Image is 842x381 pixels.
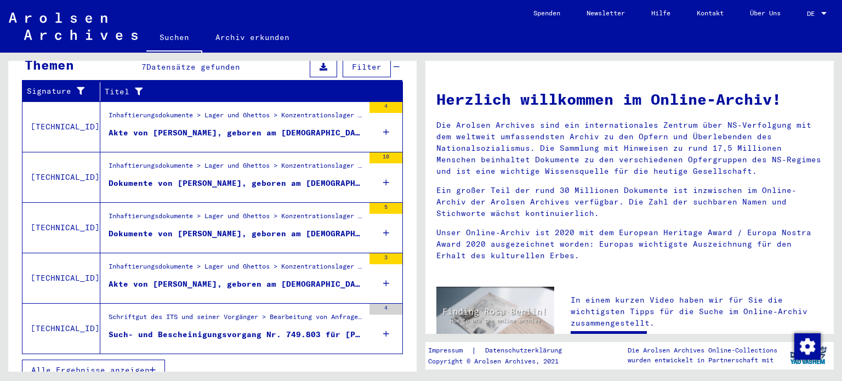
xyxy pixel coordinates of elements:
[146,62,240,72] span: Datensätze gefunden
[369,253,402,264] div: 3
[369,152,402,163] div: 10
[9,13,138,40] img: Arolsen_neg.svg
[22,152,100,202] td: [TECHNICAL_ID]
[22,360,165,380] button: Alle Ergebnisse anzeigen
[109,127,364,139] div: Akte von [PERSON_NAME], geboren am [DEMOGRAPHIC_DATA]
[22,202,100,253] td: [TECHNICAL_ID]
[146,24,202,53] a: Suchen
[343,56,391,77] button: Filter
[369,304,402,315] div: 4
[109,329,364,340] div: Such- und Bescheinigungsvorgang Nr. 749.803 für [PERSON_NAME] geboren [DEMOGRAPHIC_DATA]
[436,227,823,261] p: Unser Online-Archiv ist 2020 mit dem European Heritage Award / Europa Nostra Award 2020 ausgezeic...
[109,161,364,176] div: Inhaftierungsdokumente > Lager und Ghettos > Konzentrationslager [GEOGRAPHIC_DATA] > Individuelle...
[27,83,100,100] div: Signature
[109,178,364,189] div: Dokumente von [PERSON_NAME], geboren am [DEMOGRAPHIC_DATA]
[105,86,376,98] div: Titel
[22,253,100,303] td: [TECHNICAL_ID]
[369,203,402,214] div: 5
[22,303,100,354] td: [TECHNICAL_ID]
[109,312,364,327] div: Schriftgut des ITS und seiner Vorgänger > Bearbeitung von Anfragen > Fallbezogene [MEDICAL_DATA] ...
[109,228,364,240] div: Dokumente von [PERSON_NAME], geboren am [DEMOGRAPHIC_DATA]
[436,120,823,177] p: Die Arolsen Archives sind ein internationales Zentrum über NS-Verfolgung mit dem weltweit umfasse...
[571,294,823,329] p: In einem kurzen Video haben wir für Sie die wichtigsten Tipps für die Suche im Online-Archiv zusa...
[27,86,86,97] div: Signature
[628,345,777,355] p: Die Arolsen Archives Online-Collections
[109,110,364,126] div: Inhaftierungsdokumente > Lager und Ghettos > Konzentrationslager [GEOGRAPHIC_DATA] > Individuelle...
[807,10,819,18] span: DE
[428,345,471,356] a: Impressum
[352,62,382,72] span: Filter
[141,62,146,72] span: 7
[25,55,74,75] div: Themen
[31,365,150,375] span: Alle Ergebnisse anzeigen
[436,185,823,219] p: Ein großer Teil der rund 30 Millionen Dokumente ist inzwischen im Online-Archiv der Arolsen Archi...
[202,24,303,50] a: Archiv erkunden
[428,356,575,366] p: Copyright © Arolsen Archives, 2021
[794,333,821,360] img: Zustimmung ändern
[109,278,364,290] div: Akte von [PERSON_NAME], geboren am [DEMOGRAPHIC_DATA]
[109,211,364,226] div: Inhaftierungsdokumente > Lager und Ghettos > Konzentrationslager [GEOGRAPHIC_DATA] > Individuelle...
[436,287,554,351] img: video.jpg
[628,355,777,365] p: wurden entwickelt in Partnerschaft mit
[428,345,575,356] div: |
[571,331,647,353] a: Video ansehen
[109,261,364,277] div: Inhaftierungsdokumente > Lager und Ghettos > Konzentrationslager [GEOGRAPHIC_DATA] > Individuelle...
[794,333,820,359] div: Zustimmung ändern
[22,101,100,152] td: [TECHNICAL_ID]
[476,345,575,356] a: Datenschutzerklärung
[369,102,402,113] div: 4
[436,88,823,111] h1: Herzlich willkommen im Online-Archiv!
[105,83,389,100] div: Titel
[788,342,829,369] img: yv_logo.png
